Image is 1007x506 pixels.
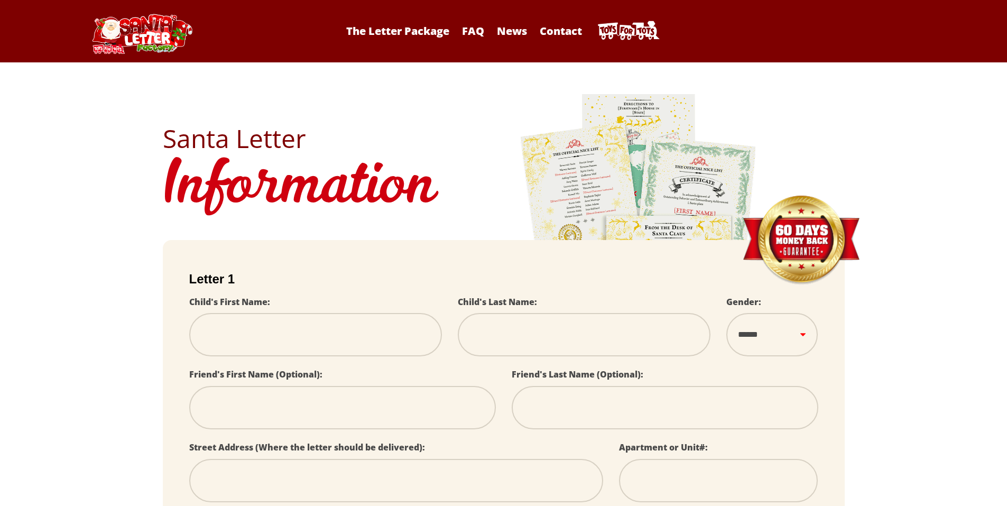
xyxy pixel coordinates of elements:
[520,93,757,388] img: letters.png
[619,441,708,453] label: Apartment or Unit#:
[595,19,661,44] img: Toys For Tots
[726,296,761,308] label: Gender:
[189,369,322,380] label: Friend's First Name (Optional):
[189,296,270,308] label: Child's First Name:
[163,151,845,224] h1: Information
[189,441,425,453] label: Street Address (Where the letter should be delivered):
[458,296,537,308] label: Child's Last Name:
[457,24,489,38] a: FAQ
[189,272,818,287] h2: Letter 1
[512,369,643,380] label: Friend's Last Name (Optional):
[492,24,532,38] a: News
[163,126,845,151] h2: Santa Letter
[534,24,587,38] a: Contact
[742,195,861,286] img: Money Back Guarantee
[341,24,455,38] a: The Letter Package
[89,14,195,54] img: Santa Letter Logo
